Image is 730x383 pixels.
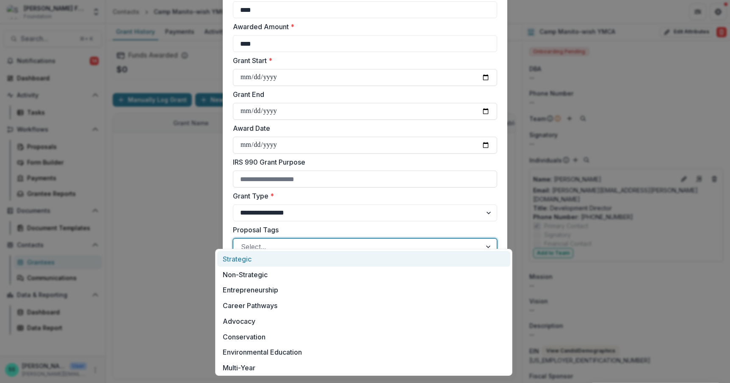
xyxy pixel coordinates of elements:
label: Awarded Amount [233,22,492,32]
div: Strategic [217,251,510,267]
div: Non-Strategic [217,267,510,282]
div: Advocacy [217,314,510,329]
label: IRS 990 Grant Purpose [233,157,492,167]
label: Proposal Tags [233,225,492,235]
div: Career Pathways [217,298,510,314]
div: Environmental Education [217,344,510,360]
label: Grant Start [233,55,492,66]
div: Entrepreneurship [217,282,510,298]
div: Multi-Year [217,360,510,376]
label: Award Date [233,123,492,133]
label: Grant End [233,89,492,99]
label: Grant Type [233,191,492,201]
div: Conservation [217,329,510,344]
